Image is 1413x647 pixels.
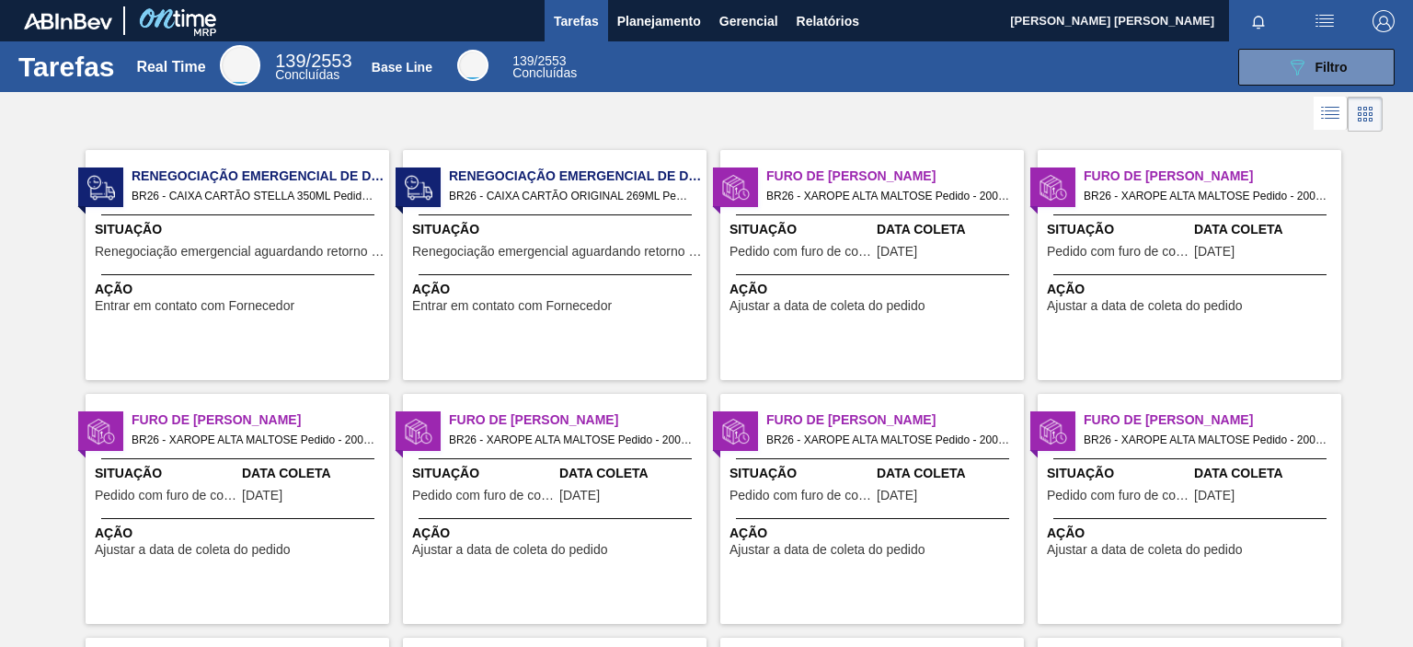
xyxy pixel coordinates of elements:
[1040,418,1067,445] img: status
[1194,245,1235,259] span: 15/08/2025
[1314,97,1348,132] div: Visão em Lista
[412,489,555,503] span: Pedido com furo de coleta
[18,56,115,77] h1: Tarefas
[95,524,385,543] span: Ação
[1047,464,1189,483] span: Situação
[877,489,917,503] span: 16/08/2025
[722,418,750,445] img: status
[1084,430,1327,450] span: BR26 - XAROPE ALTA MALTOSE Pedido - 2006208
[95,489,237,503] span: Pedido com furo de coleta
[1047,280,1337,299] span: Ação
[412,543,608,557] span: Ajustar a data de coleta do pedido
[242,489,282,503] span: 15/08/2025
[412,524,702,543] span: Ação
[412,220,702,239] span: Situação
[1373,10,1395,32] img: Logout
[797,10,859,32] span: Relatórios
[1229,8,1288,34] button: Notificações
[220,45,260,86] div: Real Time
[132,410,389,430] span: Furo de Coleta
[412,299,612,313] span: Entrar em contato com Fornecedor
[1084,410,1341,430] span: Furo de Coleta
[449,430,692,450] span: BR26 - XAROPE ALTA MALTOSE Pedido - 2006206
[1047,245,1189,259] span: Pedido com furo de coleta
[719,10,778,32] span: Gerencial
[766,186,1009,206] span: BR26 - XAROPE ALTA MALTOSE Pedido - 2006203
[1047,489,1189,503] span: Pedido com furo de coleta
[1348,97,1383,132] div: Visão em Cards
[729,543,925,557] span: Ajustar a data de coleta do pedido
[1314,10,1336,32] img: userActions
[617,10,701,32] span: Planejamento
[722,174,750,202] img: status
[1040,174,1067,202] img: status
[412,280,702,299] span: Ação
[1047,543,1243,557] span: Ajustar a data de coleta do pedido
[729,245,872,259] span: Pedido com furo de coleta
[1047,524,1337,543] span: Ação
[275,51,351,71] span: / 2553
[457,50,488,81] div: Base Line
[275,51,305,71] span: 139
[136,59,205,75] div: Real Time
[559,489,600,503] span: 16/08/2025
[877,220,1019,239] span: Data Coleta
[87,418,115,445] img: status
[729,489,872,503] span: Pedido com furo de coleta
[729,524,1019,543] span: Ação
[729,280,1019,299] span: Ação
[275,67,339,82] span: Concluídas
[554,10,599,32] span: Tarefas
[95,280,385,299] span: Ação
[877,245,917,259] span: 15/08/2025
[95,299,294,313] span: Entrar em contato com Fornecedor
[132,430,374,450] span: BR26 - XAROPE ALTA MALTOSE Pedido - 2006205
[95,220,385,239] span: Situação
[1047,220,1189,239] span: Situação
[1084,167,1341,186] span: Furo de Coleta
[729,220,872,239] span: Situação
[766,167,1024,186] span: Furo de Coleta
[512,65,577,80] span: Concluídas
[1047,299,1243,313] span: Ajustar a data de coleta do pedido
[729,299,925,313] span: Ajustar a data de coleta do pedido
[1194,464,1337,483] span: Data Coleta
[275,53,351,81] div: Real Time
[449,410,706,430] span: Furo de Coleta
[95,245,385,259] span: Renegociação emergencial aguardando retorno Fornecedor
[132,167,389,186] span: Renegociação Emergencial de Data
[405,174,432,202] img: status
[1315,60,1348,75] span: Filtro
[132,186,374,206] span: BR26 - CAIXA CARTÃO STELLA 350ML Pedido - 2003100
[412,464,555,483] span: Situação
[559,464,702,483] span: Data Coleta
[412,245,702,259] span: Renegociação emergencial aguardando retorno Fornecedor
[1194,489,1235,503] span: 16/08/2025
[766,410,1024,430] span: Furo de Coleta
[1194,220,1337,239] span: Data Coleta
[512,53,566,68] span: / 2553
[95,543,291,557] span: Ajustar a data de coleta do pedido
[1084,186,1327,206] span: BR26 - XAROPE ALTA MALTOSE Pedido - 2006204
[449,186,692,206] span: BR26 - CAIXA CARTÃO ORIGINAL 269ML Pedido - 2003098
[1238,49,1395,86] button: Filtro
[877,464,1019,483] span: Data Coleta
[405,418,432,445] img: status
[87,174,115,202] img: status
[242,464,385,483] span: Data Coleta
[95,464,237,483] span: Situação
[24,13,112,29] img: TNhmsLtSVTkK8tSr43FrP2fwEKptu5GPRR3wAAAABJRU5ErkJggg==
[729,464,872,483] span: Situação
[449,167,706,186] span: Renegociação Emergencial de Data
[766,430,1009,450] span: BR26 - XAROPE ALTA MALTOSE Pedido - 2006207
[512,55,577,79] div: Base Line
[372,60,432,75] div: Base Line
[512,53,534,68] span: 139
